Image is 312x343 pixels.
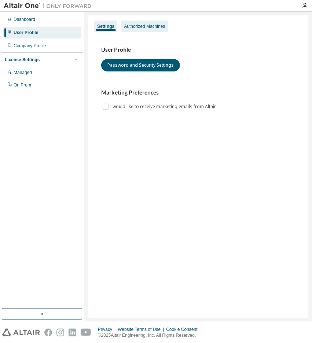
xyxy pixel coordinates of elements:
div: Website Terms of Use [118,327,166,332]
img: linkedin.svg [69,329,76,336]
div: Company Profile [14,43,46,49]
img: instagram.svg [56,329,64,336]
div: Privacy [98,327,118,332]
div: User Profile [14,30,38,36]
h3: User Profile [101,46,295,54]
div: Settings [97,23,114,29]
label: I would like to receive marketing emails from Altair [110,102,217,111]
img: youtube.svg [81,329,91,336]
img: facebook.svg [44,329,52,336]
div: Dashboard [14,16,35,22]
div: Authorized Machines [124,23,165,29]
div: On Prem [14,82,31,88]
div: Managed [14,70,32,75]
img: Altair One [4,2,95,10]
div: License Settings [5,57,40,63]
h3: Marketing Preferences [101,89,295,96]
button: Password and Security Settings [101,59,180,71]
img: altair_logo.svg [2,329,40,336]
p: © 2025 Altair Engineering, Inc. All Rights Reserved. [98,332,202,339]
div: Cookie Consent [166,327,202,332]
